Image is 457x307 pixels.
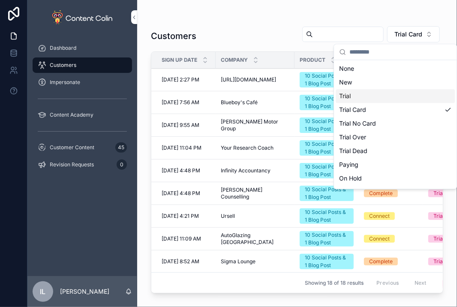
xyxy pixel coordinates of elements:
[162,213,199,220] span: [DATE] 4:21 PM
[33,107,132,123] a: Content Academy
[221,57,248,63] span: Company
[162,235,210,242] a: [DATE] 11:09 AM
[162,122,199,129] span: [DATE] 9:55 AM
[162,235,201,242] span: [DATE] 11:09 AM
[387,26,440,42] button: Select Button
[305,163,349,178] div: 10 Social Posts & 1 Blog Post
[60,287,109,296] p: [PERSON_NAME]
[336,130,455,144] div: Trial Over
[300,72,354,87] a: 10 Social Posts & 1 Blog Post
[162,258,210,265] a: [DATE] 8:52 AM
[33,75,132,90] a: Impersonate
[221,232,289,246] a: AutoGlazing [GEOGRAPHIC_DATA]
[162,76,199,83] span: [DATE] 2:27 PM
[221,118,289,132] a: [PERSON_NAME] Motor Group
[221,76,289,83] a: [URL][DOMAIN_NAME]
[151,30,196,42] h1: Customers
[221,213,289,220] a: Ursell
[305,117,349,133] div: 10 Social Posts & 1 Blog Post
[221,99,258,106] span: Blueboy's Café
[305,140,349,156] div: 10 Social Posts & 1 Blog Post
[221,258,256,265] span: Sigma Lounge
[33,57,132,73] a: Customers
[162,76,210,83] a: [DATE] 2:27 PM
[221,167,271,174] span: Infinity Accountancy
[50,79,80,86] span: Impersonate
[162,167,200,174] span: [DATE] 4:48 PM
[369,190,393,197] div: Complete
[33,40,132,56] a: Dashboard
[305,186,349,201] div: 10 Social Posts & 1 Blog Post
[300,231,354,247] a: 10 Social Posts & 1 Blog Post
[336,158,455,172] div: Paying
[336,62,455,75] div: None
[336,185,455,199] div: Cancelled
[364,258,418,265] a: Complete
[305,254,349,269] div: 10 Social Posts & 1 Blog Post
[336,172,455,185] div: On Hold
[305,280,364,286] span: Showing 18 of 18 results
[336,75,455,89] div: New
[162,167,210,174] a: [DATE] 4:48 PM
[50,45,76,51] span: Dashboard
[221,144,274,151] span: Your Research Coach
[364,212,418,220] a: Connect
[52,10,112,24] img: App logo
[162,144,201,151] span: [DATE] 11:04 PM
[162,99,210,106] a: [DATE] 7:56 AM
[162,213,210,220] a: [DATE] 4:21 PM
[305,208,349,224] div: 10 Social Posts & 1 Blog Post
[369,235,390,243] div: Connect
[162,190,210,197] a: [DATE] 4:48 PM
[394,30,422,39] span: Trial Card
[162,99,199,106] span: [DATE] 7:56 AM
[50,161,94,168] span: Revision Requests
[162,190,200,197] span: [DATE] 4:48 PM
[162,144,210,151] a: [DATE] 11:04 PM
[162,57,197,63] span: Sign Up Date
[27,34,137,184] div: scrollable content
[334,60,457,189] div: Suggestions
[221,167,289,174] a: Infinity Accountancy
[336,117,455,130] div: Trial No Card
[221,258,289,265] a: Sigma Lounge
[369,212,390,220] div: Connect
[300,186,354,201] a: 10 Social Posts & 1 Blog Post
[300,57,325,63] span: Product
[40,286,46,297] span: IL
[305,72,349,87] div: 10 Social Posts & 1 Blog Post
[300,140,354,156] a: 10 Social Posts & 1 Blog Post
[336,144,455,158] div: Trial Dead
[336,103,455,117] div: Trial Card
[50,62,76,69] span: Customers
[221,76,276,83] span: [URL][DOMAIN_NAME]
[33,157,132,172] a: Revision Requests0
[364,190,418,197] a: Complete
[115,142,127,153] div: 45
[162,122,210,129] a: [DATE] 9:55 AM
[117,160,127,170] div: 0
[33,140,132,155] a: Customer Content45
[50,111,93,118] span: Content Academy
[162,258,199,265] span: [DATE] 8:52 AM
[364,235,418,243] a: Connect
[221,99,289,106] a: Blueboy's Café
[221,213,235,220] span: Ursell
[305,95,349,110] div: 10 Social Posts & 1 Blog Post
[221,144,289,151] a: Your Research Coach
[300,117,354,133] a: 10 Social Posts & 1 Blog Post
[221,187,289,200] a: [PERSON_NAME] Counselling
[50,144,94,151] span: Customer Content
[300,208,354,224] a: 10 Social Posts & 1 Blog Post
[300,254,354,269] a: 10 Social Posts & 1 Blog Post
[305,231,349,247] div: 10 Social Posts & 1 Blog Post
[300,163,354,178] a: 10 Social Posts & 1 Blog Post
[369,258,393,265] div: Complete
[300,95,354,110] a: 10 Social Posts & 1 Blog Post
[336,89,455,103] div: Trial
